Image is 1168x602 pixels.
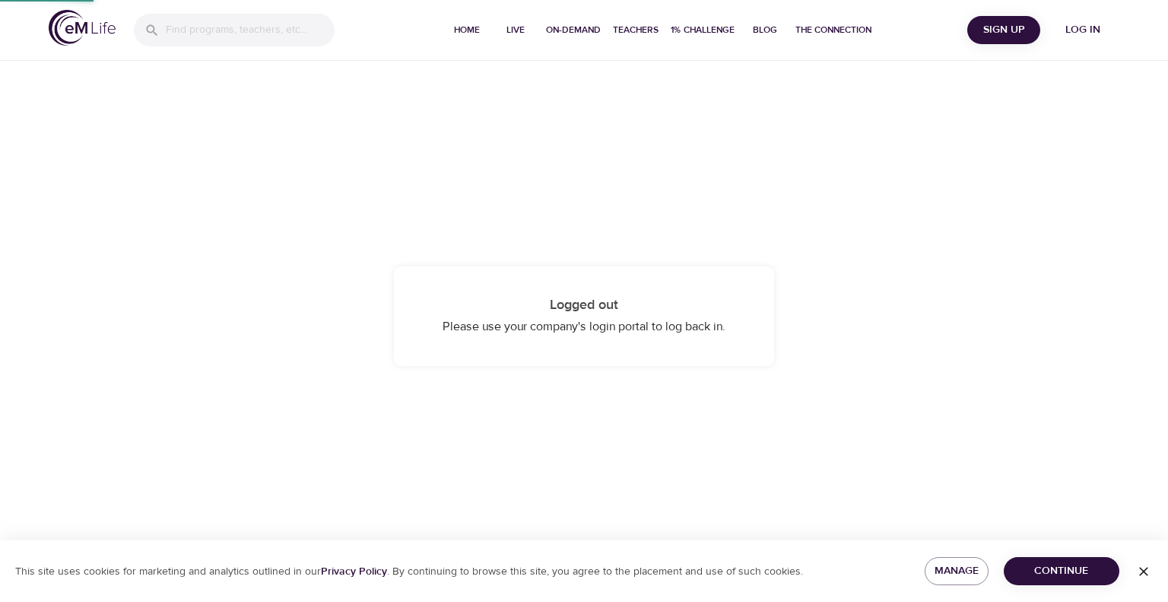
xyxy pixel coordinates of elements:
[449,22,485,38] span: Home
[1046,16,1119,44] button: Log in
[937,562,976,581] span: Manage
[613,22,659,38] span: Teachers
[1016,562,1107,581] span: Continue
[973,21,1034,40] span: Sign Up
[546,22,601,38] span: On-Demand
[1004,557,1119,585] button: Continue
[497,22,534,38] span: Live
[795,22,871,38] span: The Connection
[925,557,989,585] button: Manage
[49,10,116,46] img: logo
[671,22,735,38] span: 1% Challenge
[747,22,783,38] span: Blog
[424,297,744,314] h4: Logged out
[967,16,1040,44] button: Sign Up
[166,14,335,46] input: Find programs, teachers, etc...
[1052,21,1113,40] span: Log in
[443,319,725,334] span: Please use your company's login portal to log back in.
[321,565,387,578] a: Privacy Policy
